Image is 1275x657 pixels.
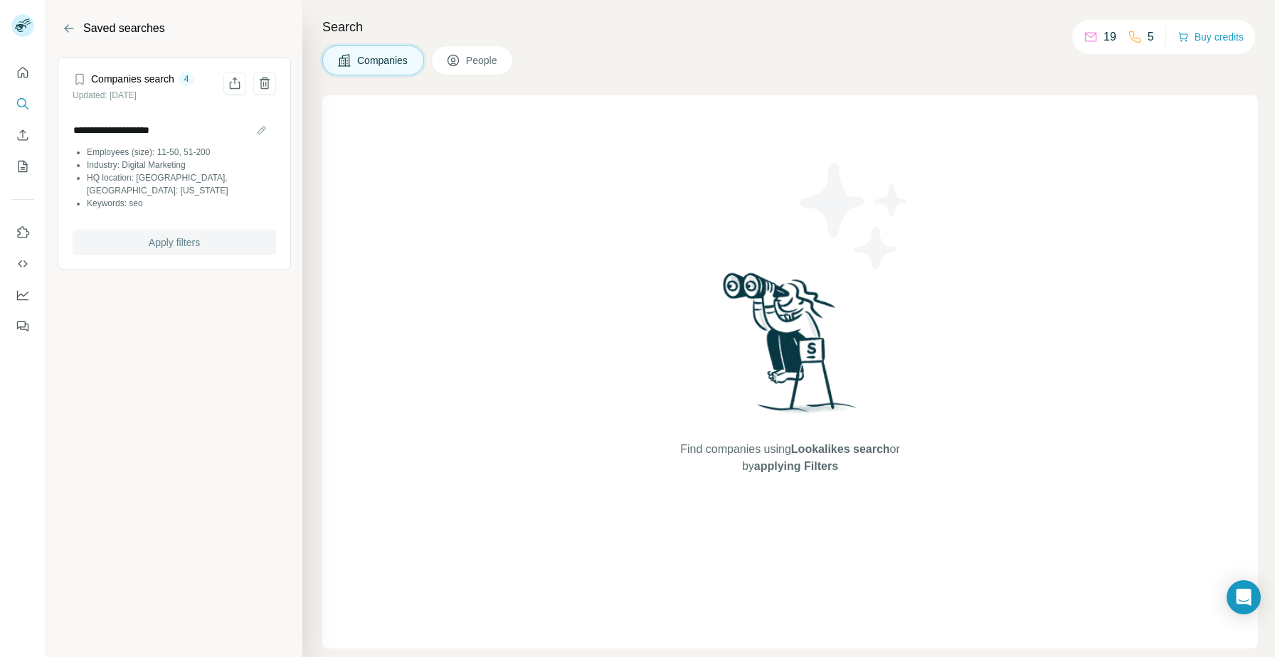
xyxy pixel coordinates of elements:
[466,53,499,68] span: People
[716,269,864,427] img: Surfe Illustration - Woman searching with binoculars
[11,282,34,308] button: Dashboard
[87,146,276,159] li: Employees (size): 11-50, 51-200
[1178,27,1244,47] button: Buy credits
[11,220,34,245] button: Use Surfe on LinkedIn
[87,159,276,171] li: Industry: Digital Marketing
[1227,580,1261,614] div: Open Intercom Messenger
[73,90,137,100] small: Updated: [DATE]
[91,72,174,86] h4: Companies search
[791,443,890,455] span: Lookalikes search
[223,72,246,95] button: Share filters
[754,460,838,472] span: applying Filters
[87,197,276,210] li: Keywords: seo
[1148,28,1154,46] p: 5
[322,17,1258,37] h4: Search
[11,154,34,179] button: My lists
[83,20,165,37] h2: Saved searches
[11,91,34,117] button: Search
[11,314,34,339] button: Feedback
[149,235,200,250] span: Apply filters
[1104,28,1116,46] p: 19
[87,171,276,197] li: HQ location: [GEOGRAPHIC_DATA], [GEOGRAPHIC_DATA]: [US_STATE]
[11,122,34,148] button: Enrich CSV
[357,53,409,68] span: Companies
[73,230,276,255] button: Apply filters
[11,251,34,277] button: Use Surfe API
[790,152,919,280] img: Surfe Illustration - Stars
[179,73,195,85] div: 4
[58,17,80,40] button: Back
[73,120,276,140] input: Search name
[253,72,276,95] button: Delete saved search
[676,441,904,475] span: Find companies using or by
[11,60,34,85] button: Quick start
